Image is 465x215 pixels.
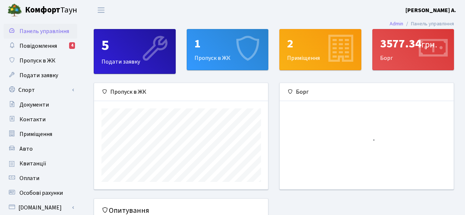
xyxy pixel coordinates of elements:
[4,186,77,200] a: Особові рахунки
[19,57,56,65] span: Пропуск в ЖК
[287,37,354,51] div: 2
[187,29,269,70] a: 1Пропуск в ЖК
[69,42,75,49] div: 4
[25,4,77,17] span: Таун
[4,39,77,53] a: Повідомлення4
[403,20,454,28] li: Панель управління
[19,27,69,35] span: Панель управління
[405,6,456,14] b: [PERSON_NAME] А.
[94,29,176,74] a: 5Подати заявку
[19,115,46,123] span: Контакти
[4,83,77,97] a: Спорт
[390,20,403,28] a: Admin
[4,53,77,68] a: Пропуск в ЖК
[101,37,168,54] div: 5
[19,189,63,197] span: Особові рахунки
[4,68,77,83] a: Подати заявку
[4,200,77,215] a: [DOMAIN_NAME]
[19,130,52,138] span: Приміщення
[19,145,33,153] span: Авто
[101,206,261,215] h5: Опитування
[4,112,77,127] a: Контакти
[4,171,77,186] a: Оплати
[280,83,454,101] div: Борг
[19,71,58,79] span: Подати заявку
[25,4,60,16] b: Комфорт
[4,24,77,39] a: Панель управління
[7,3,22,18] img: logo.png
[19,174,39,182] span: Оплати
[4,141,77,156] a: Авто
[92,4,110,16] button: Переключити навігацію
[4,127,77,141] a: Приміщення
[19,160,46,168] span: Квитанції
[19,42,57,50] span: Повідомлення
[4,156,77,171] a: Квитанції
[94,83,268,101] div: Пропуск в ЖК
[4,97,77,112] a: Документи
[94,29,175,74] div: Подати заявку
[380,37,447,51] div: 3577.34
[194,37,261,51] div: 1
[373,29,454,70] div: Борг
[279,29,361,70] a: 2Приміщення
[19,101,49,109] span: Документи
[280,29,361,70] div: Приміщення
[379,16,465,32] nav: breadcrumb
[405,6,456,15] a: [PERSON_NAME] А.
[187,29,268,70] div: Пропуск в ЖК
